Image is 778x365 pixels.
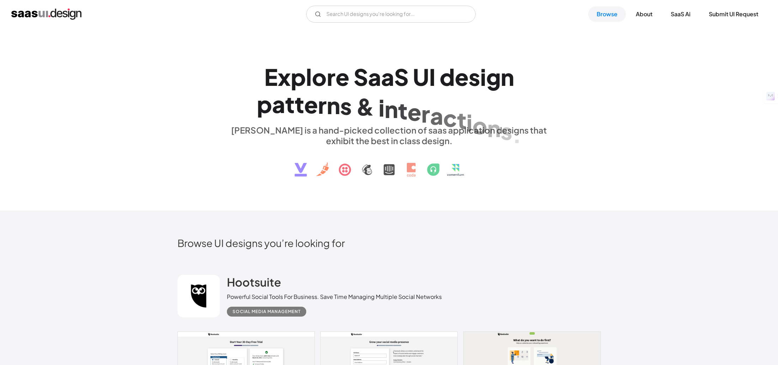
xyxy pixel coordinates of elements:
div: r [318,91,327,118]
div: E [264,63,278,90]
div: e [336,63,349,90]
div: o [312,63,327,90]
a: Hootsuite [227,275,281,293]
a: Browse [588,6,626,22]
input: Search UI designs you're looking for... [306,6,476,23]
div: S [354,63,368,90]
div: c [443,104,457,131]
div: e [455,63,469,90]
div: a [368,63,381,90]
a: Submit UI Request [700,6,767,22]
div: a [381,63,394,90]
div: e [304,90,318,118]
div: r [327,63,336,90]
form: Email Form [306,6,476,23]
img: text, icon, saas logo [282,146,496,183]
div: p [257,90,272,118]
div: s [501,117,512,145]
div: t [457,106,466,134]
div: n [501,63,514,90]
div: t [285,90,295,118]
div: n [327,92,340,119]
div: i [466,109,472,136]
div: n [487,114,501,142]
div: i [480,63,486,90]
div: s [340,92,352,119]
div: [PERSON_NAME] is a hand-picked collection of saas application designs that exhibit the best in cl... [227,125,551,146]
div: t [295,90,304,118]
h2: Hootsuite [227,275,281,289]
div: n [385,95,398,123]
div: a [430,102,443,129]
div: i [379,94,385,121]
h2: Browse UI designs you’re looking for [177,237,601,249]
div: o [472,112,487,139]
div: r [421,100,430,127]
div: Powerful Social Tools For Business. Save Time Managing Multiple Social Networks [227,293,442,301]
div: e [408,98,421,125]
a: About [627,6,661,22]
div: Social Media Management [233,307,301,316]
div: & [356,93,374,120]
div: p [291,63,306,90]
div: S [394,63,409,90]
a: SaaS Ai [662,6,699,22]
div: l [306,63,312,90]
div: t [398,97,408,124]
div: . [512,120,521,148]
h1: Explore SaaS UI design patterns & interactions. [227,63,551,118]
div: x [278,63,291,90]
div: a [272,90,285,118]
a: home [11,8,82,20]
div: I [429,63,435,90]
div: s [469,63,480,90]
div: U [413,63,429,90]
div: g [486,63,501,90]
div: d [440,63,455,90]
